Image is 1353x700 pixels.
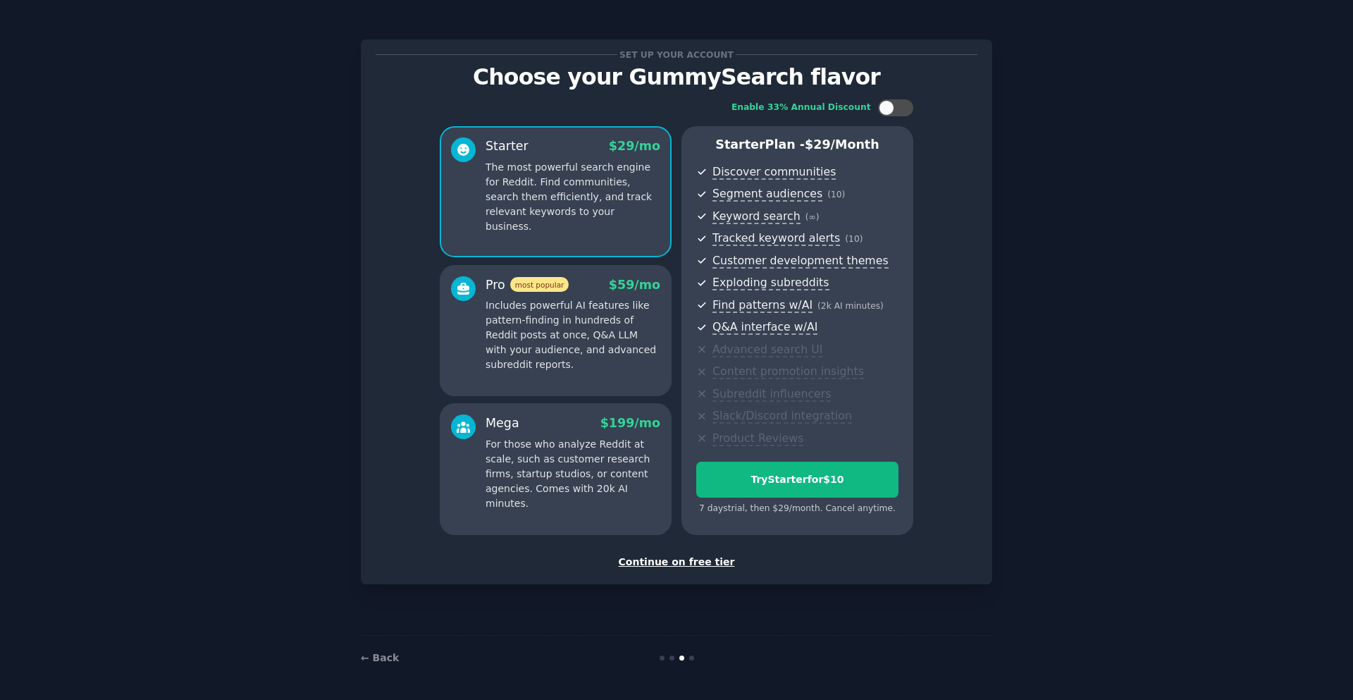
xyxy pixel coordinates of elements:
span: Customer development themes [712,254,889,269]
button: TryStarterfor$10 [696,462,898,498]
div: Pro [486,276,569,294]
span: Set up your account [617,47,736,62]
span: ( ∞ ) [805,212,820,222]
span: Exploding subreddits [712,276,829,290]
span: Q&A interface w/AI [712,320,817,335]
p: Starter Plan - [696,136,898,154]
span: $ 199 /mo [600,416,660,430]
span: Segment audiences [712,187,822,202]
span: ( 10 ) [845,234,863,244]
span: Advanced search UI [712,343,822,357]
span: $ 29 /month [805,137,879,152]
span: Find patterns w/AI [712,298,813,313]
span: Discover communities [712,165,836,180]
div: Continue on free tier [376,555,977,570]
span: Keyword search [712,209,801,224]
div: Mega [486,415,519,432]
p: Choose your GummySearch flavor [376,65,977,90]
span: most popular [510,277,569,292]
a: ← Back [361,652,399,663]
div: Try Starter for $10 [697,472,898,487]
span: $ 59 /mo [609,278,660,292]
span: $ 29 /mo [609,139,660,153]
p: The most powerful search engine for Reddit. Find communities, search them efficiently, and track ... [486,160,660,234]
span: Content promotion insights [712,364,864,379]
span: Tracked keyword alerts [712,231,840,246]
span: Product Reviews [712,431,803,446]
div: Starter [486,137,529,155]
span: Slack/Discord integration [712,409,852,424]
p: Includes powerful AI features like pattern-finding in hundreds of Reddit posts at once, Q&A LLM w... [486,298,660,372]
span: Subreddit influencers [712,387,831,402]
span: ( 2k AI minutes ) [817,301,884,311]
div: 7 days trial, then $ 29 /month . Cancel anytime. [696,503,898,515]
span: ( 10 ) [827,190,845,199]
p: For those who analyze Reddit at scale, such as customer research firms, startup studios, or conte... [486,437,660,511]
div: Enable 33% Annual Discount [731,102,871,114]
